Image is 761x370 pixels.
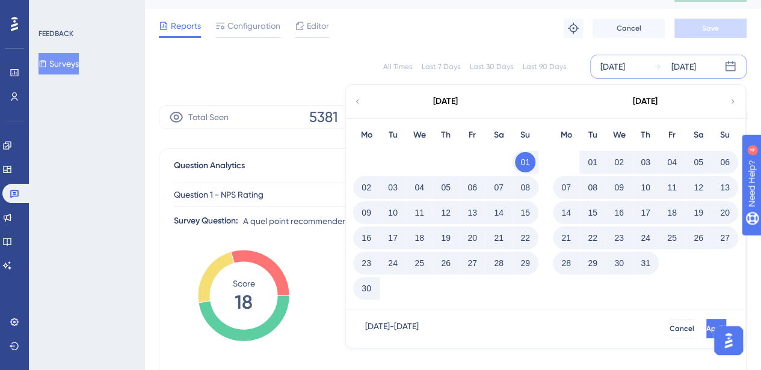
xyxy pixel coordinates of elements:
[39,29,73,38] div: FEEDBACK
[635,152,656,172] button: 03
[715,152,735,172] button: 06
[515,152,535,172] button: 01
[715,228,735,248] button: 27
[174,187,263,202] span: Question 1 - NPS Rating
[515,177,535,198] button: 08
[356,278,377,299] button: 30
[409,177,430,198] button: 04
[365,319,419,338] div: [DATE] - [DATE]
[688,152,709,172] button: 05
[715,202,735,223] button: 20
[556,177,576,198] button: 07
[609,253,629,273] button: 30
[383,228,403,248] button: 17
[688,202,709,223] button: 19
[609,152,629,172] button: 02
[662,177,682,198] button: 11
[688,228,709,248] button: 26
[383,202,403,223] button: 10
[383,177,403,198] button: 03
[632,128,659,142] div: Th
[662,152,682,172] button: 04
[662,228,682,248] button: 25
[715,177,735,198] button: 13
[706,319,726,338] button: Apply
[353,128,380,142] div: Mo
[670,324,694,333] span: Cancel
[659,128,685,142] div: Fr
[436,253,456,273] button: 26
[409,228,430,248] button: 18
[609,177,629,198] button: 09
[433,128,459,142] div: Th
[582,253,603,273] button: 29
[406,128,433,142] div: We
[459,128,485,142] div: Fr
[712,128,738,142] div: Su
[556,253,576,273] button: 28
[39,53,79,74] button: Surveys
[635,177,656,198] button: 10
[556,228,576,248] button: 21
[383,62,412,71] div: All Times
[485,128,512,142] div: Sa
[606,128,632,142] div: We
[488,202,509,223] button: 14
[488,253,509,273] button: 28
[174,183,414,207] button: Question 1 - NPS Rating
[582,152,603,172] button: 01
[582,228,603,248] button: 22
[243,214,507,228] span: A quel point recommenderiez-vous Vizcab à un.e ami.e ou collègue ?
[436,228,456,248] button: 19
[593,19,665,38] button: Cancel
[702,23,719,33] span: Save
[515,228,535,248] button: 22
[380,128,406,142] div: Tu
[383,253,403,273] button: 24
[579,128,606,142] div: Tu
[523,62,566,71] div: Last 90 Days
[706,324,726,333] span: Apply
[235,290,253,313] tspan: 18
[422,62,460,71] div: Last 7 Days
[462,253,482,273] button: 27
[462,228,482,248] button: 20
[356,202,377,223] button: 09
[671,59,696,74] div: [DATE]
[685,128,712,142] div: Sa
[436,177,456,198] button: 05
[409,253,430,273] button: 25
[662,202,682,223] button: 18
[233,279,255,288] tspan: Score
[635,228,656,248] button: 24
[515,253,535,273] button: 29
[617,23,641,33] span: Cancel
[188,110,229,124] span: Total Seen
[307,19,329,33] span: Editor
[309,108,338,127] span: 5381
[84,6,87,16] div: 4
[174,159,245,173] span: Question Analytics
[609,202,629,223] button: 16
[556,202,576,223] button: 14
[227,19,280,33] span: Configuration
[356,253,377,273] button: 23
[470,62,513,71] div: Last 30 Days
[171,19,201,33] span: Reports
[488,177,509,198] button: 07
[635,202,656,223] button: 17
[356,177,377,198] button: 02
[515,202,535,223] button: 15
[688,177,709,198] button: 12
[609,228,629,248] button: 23
[582,202,603,223] button: 15
[488,228,509,248] button: 21
[433,94,458,109] div: [DATE]
[462,202,482,223] button: 13
[553,128,579,142] div: Mo
[409,202,430,223] button: 11
[174,214,238,228] div: Survey Question:
[600,59,625,74] div: [DATE]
